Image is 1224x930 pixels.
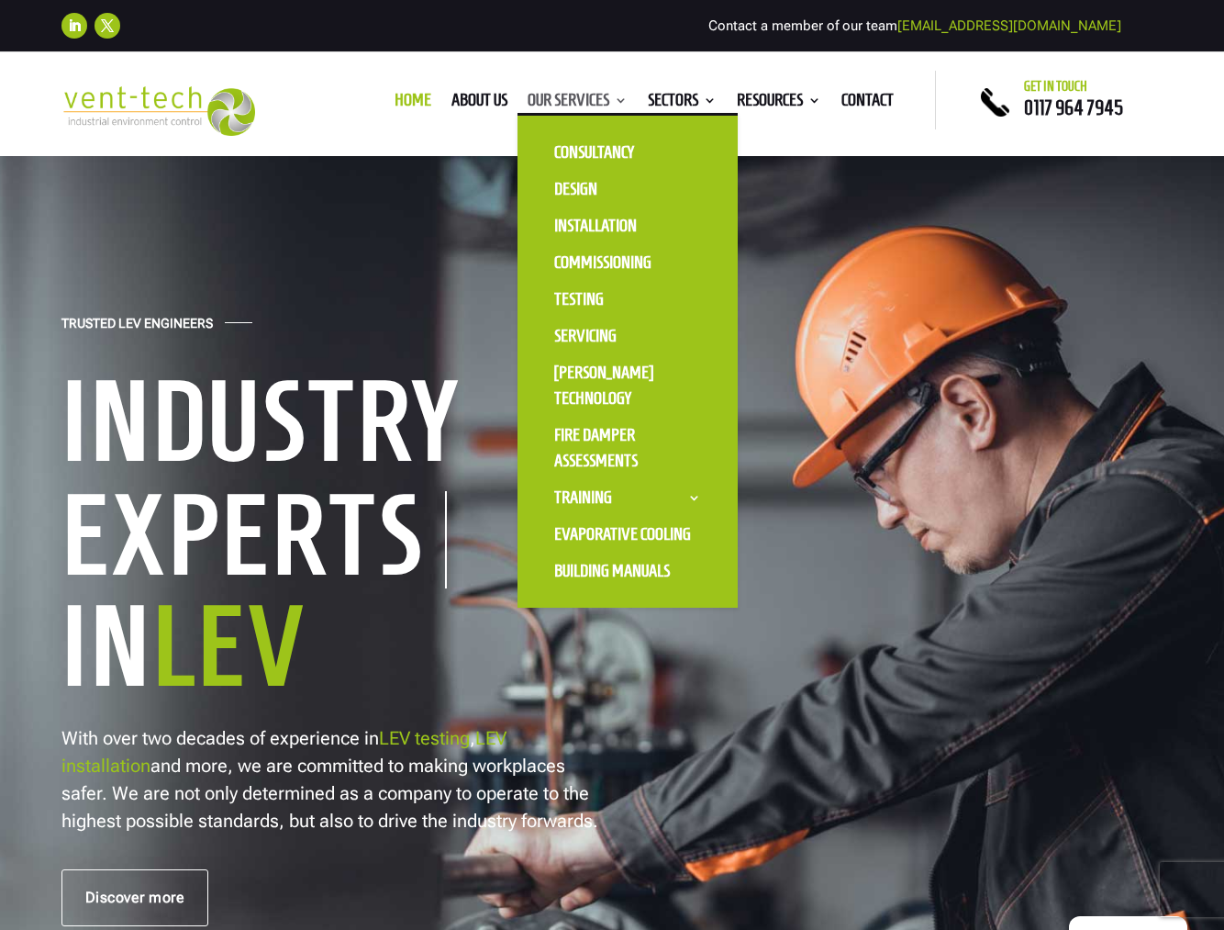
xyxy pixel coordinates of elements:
a: Evaporative Cooling [536,516,719,553]
a: Design [536,171,719,207]
a: About us [451,94,507,114]
a: Fire Damper Assessments [536,417,719,479]
span: Get in touch [1024,79,1087,94]
a: Follow on X [95,13,120,39]
a: LEV installation [61,727,506,777]
span: Contact a member of our team [708,17,1121,34]
a: [PERSON_NAME] Technology [536,354,719,417]
a: Contact [841,94,894,114]
h1: Industry [61,364,630,488]
a: Installation [536,207,719,244]
h4: Trusted LEV Engineers [61,316,213,341]
a: Discover more [61,869,209,926]
span: LEV [152,586,307,706]
a: Resources [737,94,821,114]
a: Training [536,479,719,516]
a: Sectors [648,94,717,114]
p: With over two decades of experience in , and more, we are committed to making workplaces safer. W... [61,724,603,835]
a: Testing [536,281,719,318]
a: Our Services [528,94,628,114]
a: 0117 964 7945 [1024,96,1123,118]
h1: Experts [61,491,447,588]
a: Servicing [536,318,719,354]
a: Follow on LinkedIn [61,13,87,39]
a: Home [395,94,431,114]
a: Commissioning [536,244,719,281]
a: [EMAIL_ADDRESS][DOMAIN_NAME] [897,17,1121,34]
a: LEV testing [379,727,470,749]
a: Building Manuals [536,553,719,589]
img: 2023-09-27T08_35_16.549ZVENT-TECH---Clear-background [61,86,255,136]
a: Consultancy [536,134,719,171]
h1: In [61,588,630,713]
